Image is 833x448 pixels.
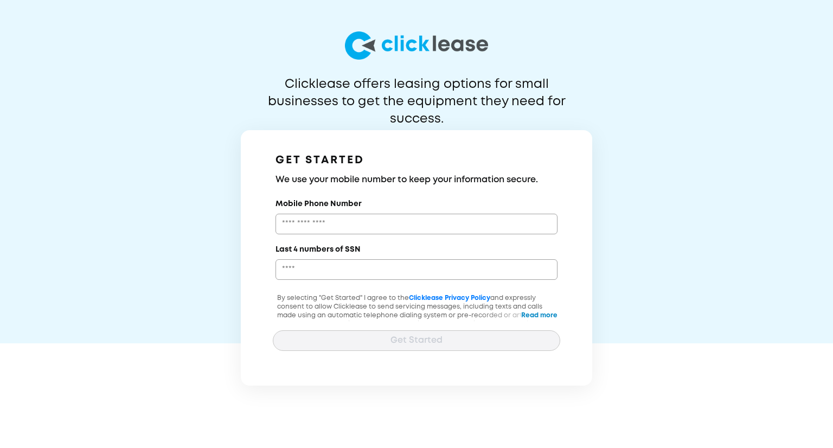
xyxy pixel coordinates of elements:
p: Clicklease offers leasing options for small businesses to get the equipment they need for success. [241,76,592,111]
img: logo-larg [345,31,488,60]
p: By selecting "Get Started" I agree to the and expressly consent to allow Clicklease to send servi... [273,294,560,346]
label: Last 4 numbers of SSN [275,244,361,255]
h1: GET STARTED [275,152,558,169]
a: Clicklease Privacy Policy [409,295,490,301]
label: Mobile Phone Number [275,199,362,209]
h3: We use your mobile number to keep your information secure. [275,174,558,187]
button: Get Started [273,330,560,351]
